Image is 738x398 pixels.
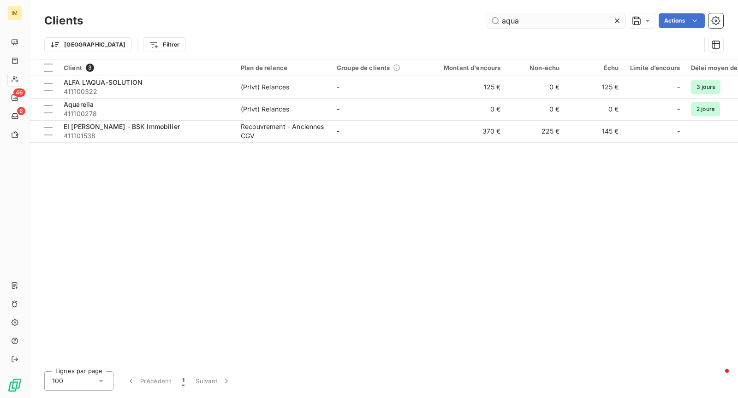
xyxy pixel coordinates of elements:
td: 145 € [565,120,625,142]
div: Plan de relance [241,64,326,71]
button: [GEOGRAPHIC_DATA] [44,37,131,52]
div: IM [7,6,22,20]
div: (Prlvt) Relances [241,82,289,92]
td: 0 € [506,98,565,120]
span: Aquarelia [64,100,94,108]
span: 6 [17,107,25,115]
button: Actions [659,13,705,28]
div: Limite d’encours [630,64,680,71]
span: 3 jours [691,80,720,94]
span: Groupe de clients [337,64,390,71]
td: 125 € [565,76,625,98]
span: - [337,127,339,135]
span: - [337,83,339,91]
span: EI [PERSON_NAME] - BSK Immobilier [64,123,180,130]
td: 125 € [427,76,506,98]
span: - [677,82,680,92]
div: Échu [571,64,619,71]
span: 1 [182,376,184,386]
iframe: Intercom live chat [707,367,729,389]
span: - [337,105,339,113]
span: 411100278 [64,109,230,118]
td: 0 € [565,98,625,120]
img: Logo LeanPay [7,378,22,392]
span: 411101538 [64,131,230,140]
td: 225 € [506,120,565,142]
div: (Prlvt) Relances [241,105,289,114]
span: 3 [86,64,94,72]
span: 46 [13,88,25,97]
span: 100 [52,376,63,386]
span: 411100322 [64,87,230,96]
span: 2 jours [691,102,720,116]
td: 370 € [427,120,506,142]
div: Montant d'encours [433,64,501,71]
span: - [677,127,680,136]
td: 0 € [427,98,506,120]
input: Rechercher [487,13,625,28]
span: ALFA L'AQUA-SOLUTION [64,78,143,86]
td: 0 € [506,76,565,98]
button: Filtrer [143,37,185,52]
span: Client [64,64,82,71]
button: 1 [177,371,190,391]
button: Suivant [190,371,237,391]
h3: Clients [44,12,83,29]
button: Précédent [121,371,177,391]
div: Non-échu [512,64,560,71]
div: Recouvrement - Anciennes CGV [241,122,326,140]
span: - [677,105,680,114]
